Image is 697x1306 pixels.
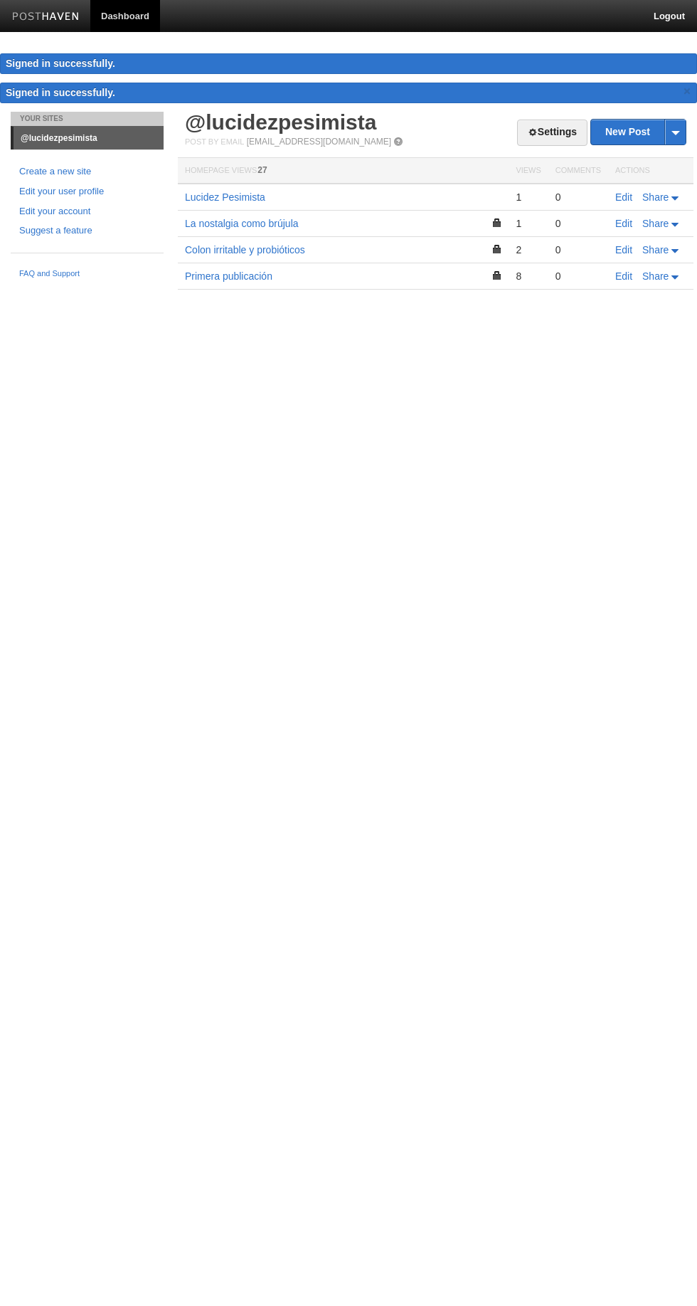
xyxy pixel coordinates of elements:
th: Comments [548,158,608,184]
a: La nostalgia como brújula [185,218,299,229]
th: Views [509,158,548,184]
a: Edit [615,218,632,229]
a: New Post [591,120,686,144]
a: Settings [517,120,587,146]
span: 27 [257,165,267,175]
img: Posthaven-bar [12,12,80,23]
div: 1 [516,191,541,204]
div: 1 [516,217,541,230]
span: Share [642,270,669,282]
a: Edit [615,270,632,282]
li: Your Sites [11,112,164,126]
a: [EMAIL_ADDRESS][DOMAIN_NAME] [247,137,391,147]
a: @lucidezpesimista [14,127,164,149]
div: 0 [555,217,601,230]
span: Signed in successfully. [6,87,115,98]
span: Share [642,218,669,229]
a: @lucidezpesimista [185,110,376,134]
a: Lucidez Pesimista [185,191,265,203]
th: Actions [608,158,693,184]
a: Edit your account [19,204,155,219]
a: × [681,83,693,100]
a: Create a new site [19,164,155,179]
a: Edit [615,244,632,256]
div: 2 [516,243,541,256]
div: 0 [555,243,601,256]
span: Post by Email [185,137,244,146]
a: Suggest a feature [19,223,155,238]
a: Colon irritable y probióticos [185,244,305,256]
span: Share [642,244,669,256]
a: FAQ and Support [19,268,155,280]
a: Edit your user profile [19,184,155,199]
span: Share [642,191,669,203]
div: 8 [516,270,541,283]
div: 0 [555,191,601,204]
div: 0 [555,270,601,283]
a: Edit [615,191,632,203]
a: Primera publicación [185,270,272,282]
th: Homepage Views [178,158,509,184]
